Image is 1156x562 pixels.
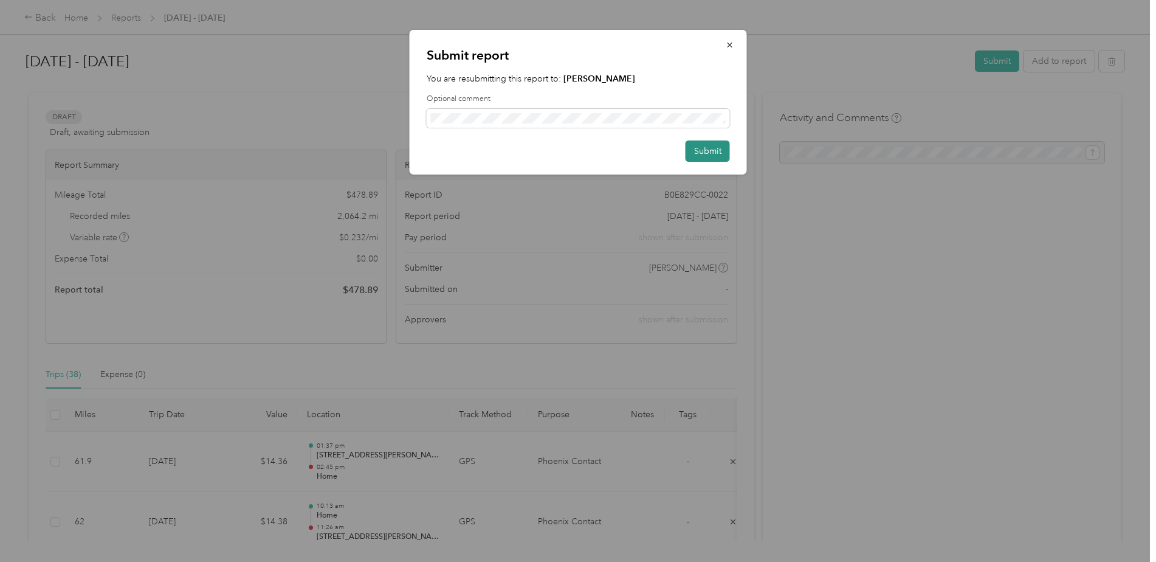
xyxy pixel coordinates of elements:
label: Optional comment [427,94,730,105]
button: Submit [686,140,730,162]
strong: [PERSON_NAME] [563,74,635,84]
iframe: Everlance-gr Chat Button Frame [1088,494,1156,562]
p: Submit report [427,47,730,64]
p: You are resubmitting this report to: [427,72,730,85]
